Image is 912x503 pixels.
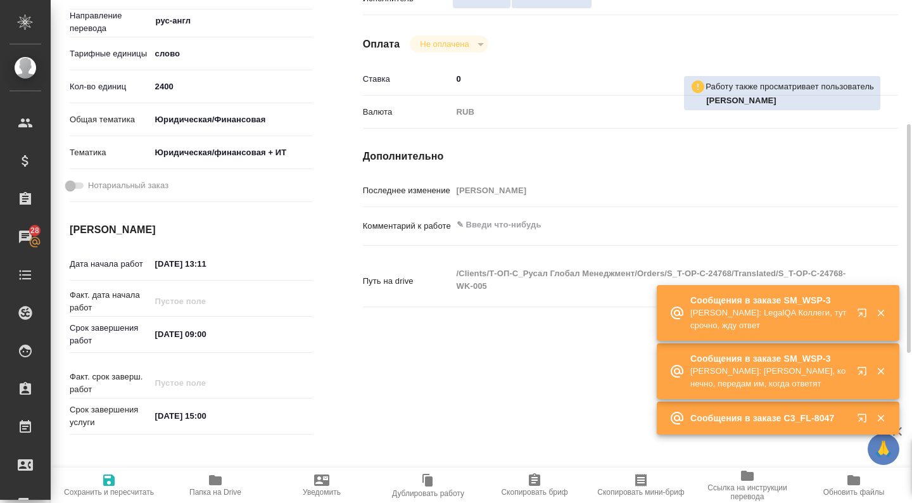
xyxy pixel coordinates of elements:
[452,263,854,297] textarea: /Clients/Т-ОП-С_Русал Глобал Менеджмент/Orders/S_T-OP-C-24768/Translated/S_T-OP-C-24768-WK-005
[305,20,308,22] button: Open
[151,142,312,163] div: Юридическая/финансовая + ИТ
[588,468,694,503] button: Скопировать мини-бриф
[690,307,849,332] p: [PERSON_NAME]: LegalQA Коллеги, тут срочно, жду ответ
[868,366,894,377] button: Закрыть
[151,407,262,425] input: ✎ Введи что-нибудь
[151,292,262,310] input: Пустое поле
[690,412,849,424] p: Сообщения в заказе C3_FL-8047
[849,359,880,389] button: Открыть в новой вкладке
[452,101,854,123] div: RUB
[597,488,684,497] span: Скопировать мини-бриф
[70,48,151,60] p: Тарифные единицы
[363,184,452,197] p: Последнее изменение
[363,149,898,164] h4: Дополнительно
[410,35,488,53] div: Не оплачена
[162,468,269,503] button: Папка на Drive
[706,96,776,105] b: [PERSON_NAME]
[70,80,151,93] p: Кол-во единиц
[375,468,481,503] button: Дублировать работу
[363,73,452,86] p: Ставка
[452,70,854,88] input: ✎ Введи что-нибудь
[303,488,341,497] span: Уведомить
[416,39,472,49] button: Не оплачена
[88,179,168,192] span: Нотариальный заказ
[70,113,151,126] p: Общая тематика
[501,488,567,497] span: Скопировать бриф
[363,37,400,52] h4: Оплата
[151,255,262,273] input: ✎ Введи что-нибудь
[868,412,894,424] button: Закрыть
[452,181,854,200] input: Пустое поле
[70,146,151,159] p: Тематика
[64,488,154,497] span: Сохранить и пересчитать
[849,405,880,436] button: Открыть в новой вкладке
[363,220,452,232] p: Комментарий к работе
[690,352,849,365] p: Сообщения в заказе SM_WSP-3
[56,468,162,503] button: Сохранить и пересчитать
[151,77,312,96] input: ✎ Введи что-нибудь
[70,258,151,271] p: Дата начала работ
[151,43,312,65] div: слово
[363,275,452,288] p: Путь на drive
[690,294,849,307] p: Сообщения в заказе SM_WSP-3
[868,307,894,319] button: Закрыть
[849,300,880,331] button: Открыть в новой вкладке
[3,221,47,253] a: 28
[70,10,151,35] p: Направление перевода
[481,468,588,503] button: Скопировать бриф
[269,468,375,503] button: Уведомить
[189,488,241,497] span: Папка на Drive
[70,289,151,314] p: Факт. дата начала работ
[690,365,849,390] p: [PERSON_NAME]: [PERSON_NAME], конечно, передам им, когда ответят
[70,371,151,396] p: Факт. срок заверш. работ
[23,224,47,237] span: 28
[70,404,151,429] p: Срок завершения услуги
[151,109,312,131] div: Юридическая/Финансовая
[151,374,262,392] input: Пустое поле
[70,322,151,347] p: Срок завершения работ
[706,94,874,107] p: Журавлева Александра
[151,325,262,343] input: ✎ Введи что-нибудь
[363,106,452,118] p: Валюта
[70,222,312,238] h4: [PERSON_NAME]
[392,489,464,498] span: Дублировать работу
